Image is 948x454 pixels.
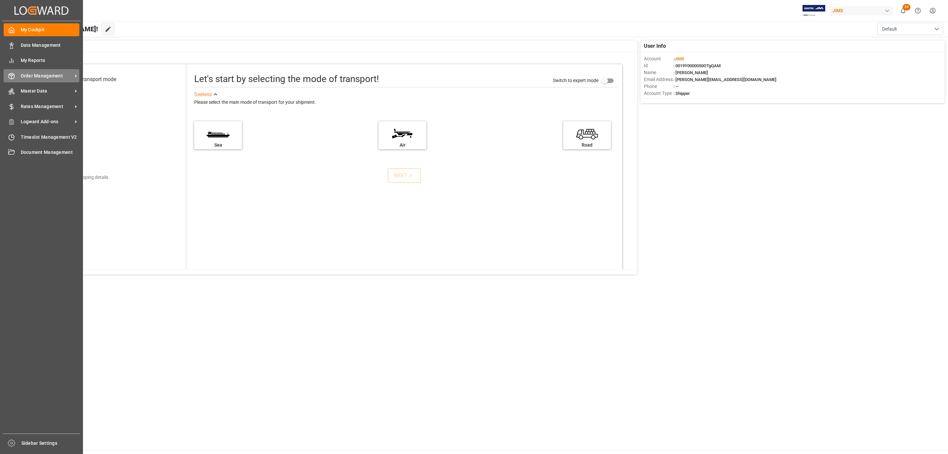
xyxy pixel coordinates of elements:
span: Id [644,62,673,69]
div: See less [194,91,212,99]
span: Email Address [644,76,673,83]
span: Account Type [644,90,673,97]
div: JIMS [830,6,893,15]
div: Road [566,142,608,149]
span: My Reports [21,57,80,64]
div: Select transport mode [65,75,116,83]
span: : [PERSON_NAME] [673,70,708,75]
span: : — [673,84,679,89]
span: My Cockpit [21,26,80,33]
a: Timeslot Management V2 [4,130,79,143]
a: Data Management [4,39,79,51]
span: Logward Add-ons [21,118,73,125]
div: Air [382,142,423,149]
span: JIMS [674,56,684,61]
a: Document Management [4,146,79,159]
span: Rates Management [21,103,73,110]
span: Document Management [21,149,80,156]
div: Please select the main mode of transport for your shipment. [194,99,618,106]
button: open menu [877,23,943,35]
button: Help Center [910,3,925,18]
button: show 54 new notifications [896,3,910,18]
span: Account [644,55,673,62]
span: Master Data [21,88,73,95]
div: NEXT [394,172,414,180]
span: Data Management [21,42,80,49]
img: Exertis%20JAM%20-%20Email%20Logo.jpg_1722504956.jpg [803,5,825,16]
span: Timeslot Management V2 [21,134,80,141]
span: Order Management [21,72,73,79]
a: My Reports [4,54,79,67]
span: 54 [903,4,910,11]
div: Let's start by selecting the mode of transport! [194,72,379,86]
span: User Info [644,42,666,50]
a: My Cockpit [4,23,79,36]
span: Sidebar Settings [21,440,80,447]
span: : 0019Y0000050OTgQAM [673,63,721,68]
button: JIMS [830,4,896,17]
span: Phone [644,83,673,90]
span: Switch to expert mode [553,78,598,83]
span: : [673,56,684,61]
span: : [PERSON_NAME][EMAIL_ADDRESS][DOMAIN_NAME] [673,77,777,82]
div: Add shipping details [67,174,108,181]
button: NEXT [388,168,421,183]
span: Name [644,69,673,76]
span: : Shipper [673,91,690,96]
div: Sea [197,142,239,149]
span: Default [882,26,897,33]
